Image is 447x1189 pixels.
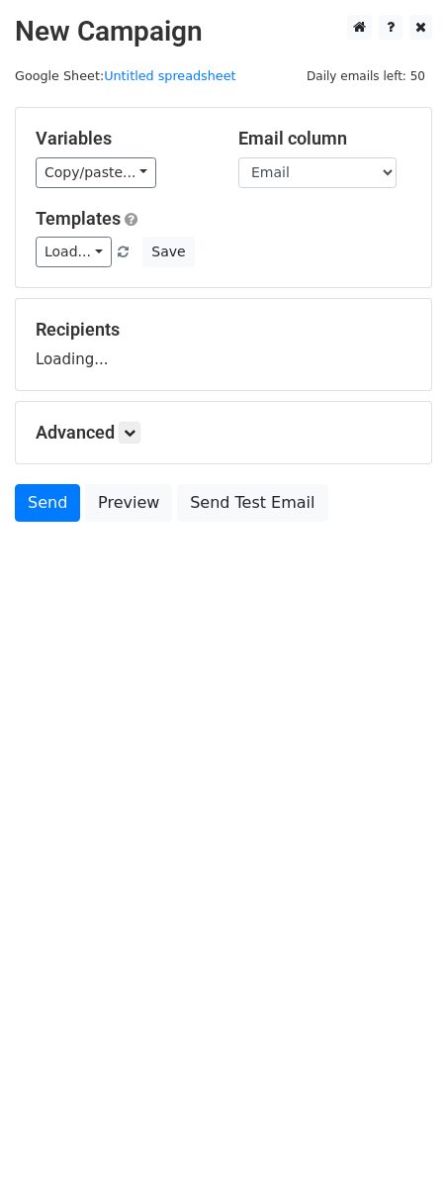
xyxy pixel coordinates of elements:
h5: Variables [36,128,209,149]
a: Daily emails left: 50 [300,68,432,83]
button: Save [142,237,194,267]
h5: Recipients [36,319,411,341]
a: Load... [36,237,112,267]
a: Copy/paste... [36,157,156,188]
h2: New Campaign [15,15,432,49]
a: Templates [36,208,121,229]
h5: Email column [238,128,411,149]
a: Preview [85,484,172,522]
a: Untitled spreadsheet [104,68,235,83]
span: Daily emails left: 50 [300,65,432,87]
div: Loading... [36,319,411,370]
h5: Advanced [36,422,411,444]
a: Send Test Email [177,484,327,522]
small: Google Sheet: [15,68,236,83]
a: Send [15,484,80,522]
